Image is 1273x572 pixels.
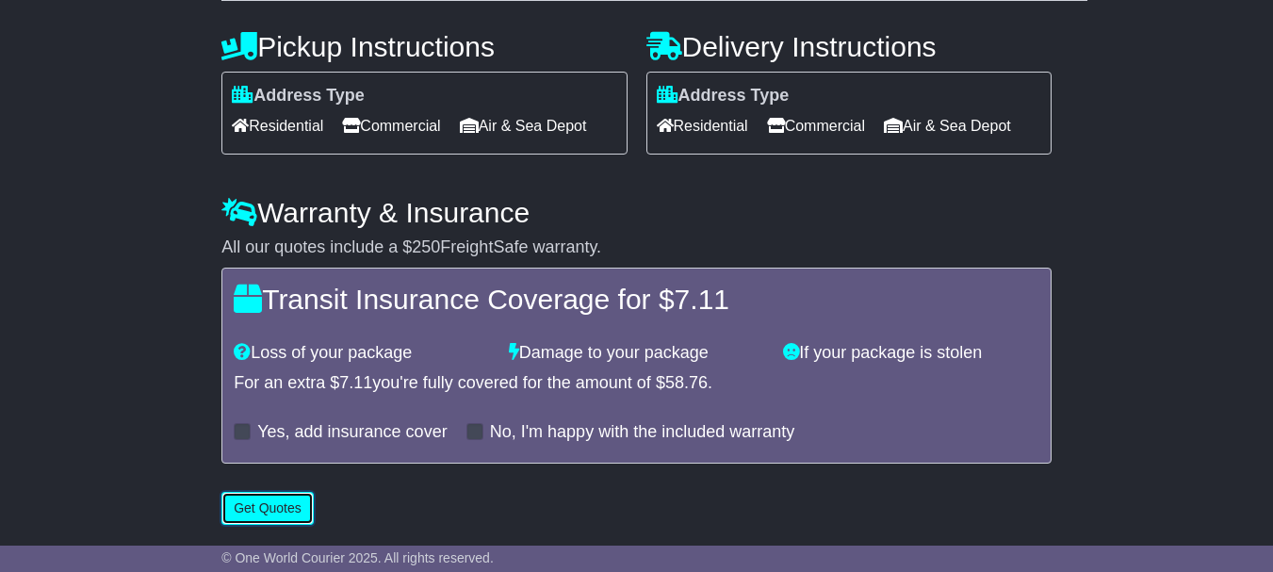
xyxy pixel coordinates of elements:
[499,343,775,364] div: Damage to your package
[339,373,372,392] span: 7.11
[767,111,865,140] span: Commercial
[646,31,1052,62] h4: Delivery Instructions
[221,550,494,565] span: © One World Courier 2025. All rights reserved.
[221,197,1052,228] h4: Warranty & Insurance
[774,343,1049,364] div: If your package is stolen
[221,31,627,62] h4: Pickup Instructions
[665,373,708,392] span: 58.76
[342,111,440,140] span: Commercial
[234,373,1039,394] div: For an extra $ you're fully covered for the amount of $ .
[224,343,499,364] div: Loss of your package
[412,237,440,256] span: 250
[490,422,795,443] label: No, I'm happy with the included warranty
[657,111,748,140] span: Residential
[234,284,1039,315] h4: Transit Insurance Coverage for $
[884,111,1011,140] span: Air & Sea Depot
[460,111,587,140] span: Air & Sea Depot
[221,237,1052,258] div: All our quotes include a $ FreightSafe warranty.
[257,422,447,443] label: Yes, add insurance cover
[221,492,314,525] button: Get Quotes
[232,111,323,140] span: Residential
[675,284,729,315] span: 7.11
[657,86,790,106] label: Address Type
[232,86,365,106] label: Address Type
